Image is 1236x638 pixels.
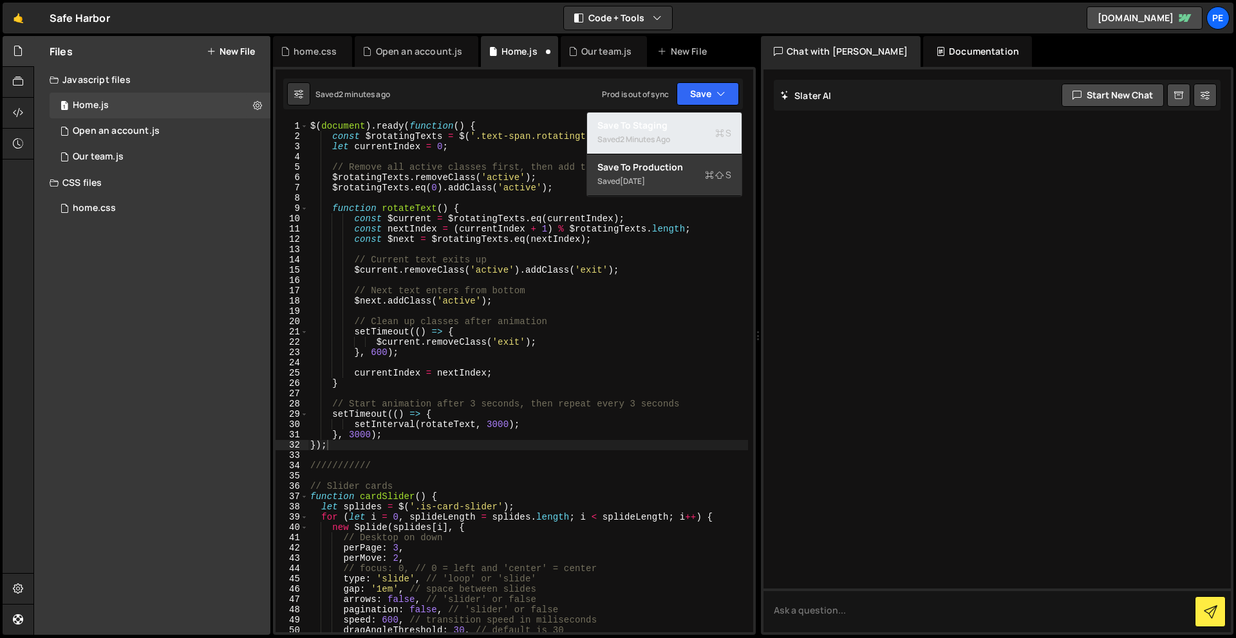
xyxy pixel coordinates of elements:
div: 9 [276,203,308,214]
div: 5 [276,162,308,172]
button: Code + Tools [564,6,672,30]
button: Save [677,82,739,105]
a: 🤙 [3,3,34,33]
div: 2 minutes ago [339,89,390,100]
div: 16385/45136.js [50,118,270,144]
div: 1 [276,121,308,131]
div: 38 [276,502,308,512]
div: Javascript files [34,67,270,93]
div: 36 [276,481,308,491]
div: 11 [276,224,308,234]
div: home.css [294,45,337,58]
div: Home.js [501,45,538,58]
div: Documentation [923,36,1032,67]
a: [DOMAIN_NAME] [1087,6,1203,30]
div: 2 minutes ago [620,134,670,145]
div: New File [657,45,711,58]
div: 16 [276,275,308,286]
div: 28 [276,399,308,409]
div: Chat with [PERSON_NAME] [761,36,921,67]
div: 19 [276,306,308,316]
div: 2 [276,131,308,141]
div: 14 [276,255,308,265]
div: 6 [276,172,308,183]
h2: Files [50,44,73,59]
div: 44 [276,563,308,574]
div: 37 [276,491,308,502]
div: 47 [276,594,308,605]
div: 17 [276,286,308,296]
div: Open an account.js [376,45,463,58]
div: 34 [276,460,308,471]
div: 30 [276,419,308,430]
span: S [715,127,731,140]
span: 1 [61,102,68,112]
div: 41 [276,533,308,543]
div: 3 [276,141,308,152]
div: 16385/45046.js [50,144,270,170]
div: 16385/45146.css [50,196,270,221]
button: New File [207,46,255,57]
span: S [705,169,731,181]
div: Our team.js [581,45,632,58]
button: Save to StagingS Saved2 minutes ago [587,113,742,154]
div: 42 [276,543,308,553]
div: Safe Harbor [50,10,110,26]
div: 46 [276,584,308,594]
div: 43 [276,553,308,563]
div: Our team.js [73,151,124,163]
a: Pe [1206,6,1230,30]
div: 23 [276,347,308,358]
button: Save to ProductionS Saved[DATE] [587,154,742,196]
div: 13 [276,244,308,255]
div: 25 [276,368,308,378]
div: 18 [276,296,308,306]
div: 49 [276,615,308,625]
div: Saved [597,174,731,189]
div: 26 [276,378,308,388]
div: 20 [276,316,308,327]
div: Save to Staging [597,119,731,132]
div: home.css [73,203,116,214]
div: 48 [276,605,308,615]
div: 15 [276,265,308,275]
button: Start new chat [1062,84,1164,107]
div: Saved [315,89,390,100]
div: 22 [276,337,308,347]
div: 8 [276,193,308,203]
div: Save to Production [597,161,731,174]
div: 45 [276,574,308,584]
div: Prod is out of sync [602,89,669,100]
div: 16385/44326.js [50,93,270,118]
div: 40 [276,522,308,533]
div: CSS files [34,170,270,196]
div: 27 [276,388,308,399]
div: 24 [276,358,308,368]
div: [DATE] [620,176,645,187]
div: Home.js [73,100,109,111]
div: 21 [276,327,308,337]
div: Open an account.js [73,125,160,137]
div: 33 [276,450,308,460]
div: 10 [276,214,308,224]
div: 50 [276,625,308,635]
div: Saved [597,132,731,147]
div: 4 [276,152,308,162]
div: 31 [276,430,308,440]
h2: Slater AI [780,89,832,102]
div: 32 [276,440,308,450]
div: 12 [276,234,308,244]
div: 29 [276,409,308,419]
div: 35 [276,471,308,481]
div: 39 [276,512,308,522]
div: 7 [276,183,308,193]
